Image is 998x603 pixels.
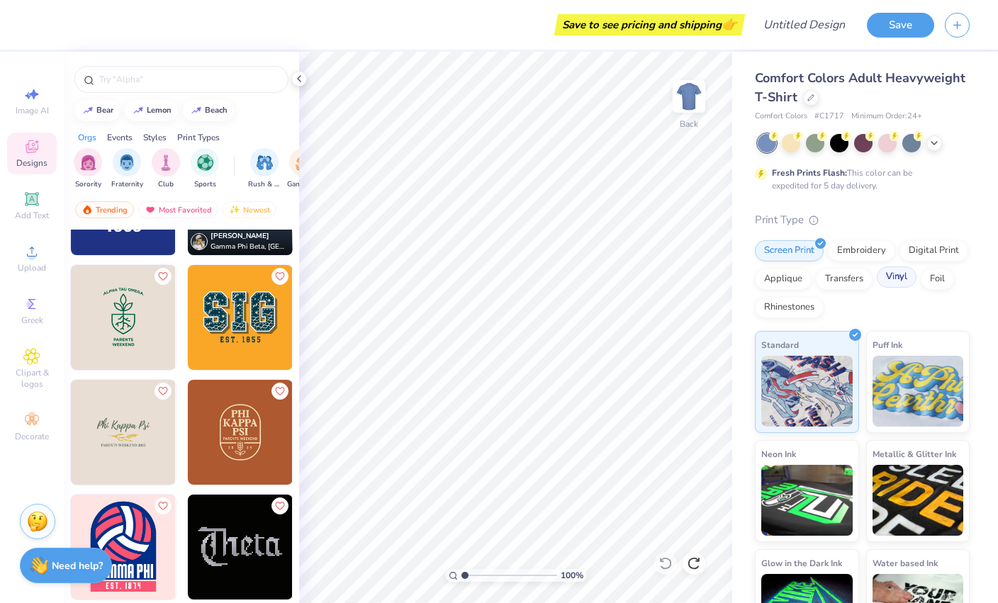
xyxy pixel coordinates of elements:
span: 100 % [561,569,583,582]
div: Print Types [177,131,220,144]
div: Back [680,118,698,130]
img: Neon Ink [761,465,853,536]
div: Save to see pricing and shipping [558,14,741,35]
strong: Need help? [52,559,103,573]
div: filter for Rush & Bid [248,148,281,190]
img: trending.gif [82,205,93,215]
div: filter for Fraternity [111,148,143,190]
img: Standard [761,356,853,427]
button: filter button [111,148,143,190]
img: Sports Image [197,154,213,171]
button: lemon [125,100,178,121]
span: Designs [16,157,47,169]
button: filter button [74,148,102,190]
span: Comfort Colors Adult Heavyweight T-Shirt [755,69,965,106]
div: lemon [147,106,172,114]
div: filter for Sports [191,148,219,190]
span: Upload [18,262,46,274]
button: filter button [287,148,320,190]
span: Decorate [15,431,49,442]
img: b0e51563-a470-40bf-a3ea-877c80566833 [292,265,397,370]
button: filter button [191,148,219,190]
div: Most Favorited [138,201,218,218]
span: 👉 [722,16,737,33]
div: filter for Club [152,148,180,190]
div: Orgs [78,131,96,144]
img: b95251e9-854a-4660-ae56-0a00be7fa98f [71,380,176,485]
div: This color can be expedited for 5 day delivery. [772,167,946,192]
strong: Fresh Prints Flash: [772,167,847,179]
img: 05f8a190-6073-4450-95ac-3b6599cd939b [292,495,397,599]
span: Sorority [75,179,101,190]
button: filter button [152,148,180,190]
div: Foil [921,269,954,290]
button: bear [74,100,120,121]
span: Rush & Bid [248,179,281,190]
span: Image AI [16,105,49,116]
button: beach [183,100,234,121]
span: Clipart & logos [7,367,57,390]
img: trend_line.gif [191,106,202,115]
div: Styles [143,131,167,144]
span: Puff Ink [873,337,902,352]
img: 25068a61-f7e8-465b-8075-80c614ad6321 [292,380,397,485]
img: 1e49dd69-07bc-478d-9f96-451754f1c413 [175,495,280,599]
span: Add Text [15,210,49,221]
img: Avatar [191,233,208,250]
img: 2b1b439a-4453-4325-82aa-1155200fb4c8 [188,265,293,370]
img: Sorority Image [80,154,96,171]
span: Game Day [287,179,320,190]
div: Trending [75,201,134,218]
img: Metallic & Glitter Ink [873,465,964,536]
button: Save [867,13,934,38]
img: Game Day Image [296,154,312,171]
button: Like [155,383,172,400]
div: Vinyl [877,266,916,288]
input: Try "Alpha" [98,72,279,86]
img: Back [675,82,703,111]
div: Applique [755,269,812,290]
img: Newest.gif [229,205,240,215]
img: trend_line.gif [133,106,144,115]
img: Puff Ink [873,356,964,427]
span: Minimum Order: 24 + [851,111,922,123]
div: Newest [223,201,276,218]
span: Sports [194,179,216,190]
img: 0816f36a-fae9-4114-9f95-a3d0e55bd84e [175,265,280,370]
button: Like [155,268,172,285]
div: beach [205,106,228,114]
button: filter button [248,148,281,190]
img: 155037f2-0288-4b70-b006-c5c59f6dadbc [175,380,280,485]
span: [PERSON_NAME] [211,231,269,241]
div: Rhinestones [755,297,824,318]
img: 105126ea-7d6e-448d-a4df-822f056cbc96 [71,265,176,370]
span: Club [158,179,174,190]
img: 13393b20-c3c9-4e5f-a2f4-c99d1838d971 [188,380,293,485]
div: filter for Sorority [74,148,102,190]
div: Transfers [816,269,873,290]
img: Club Image [158,154,174,171]
span: Water based Ink [873,556,938,570]
span: Greek [21,315,43,326]
span: Glow in the Dark Ink [761,556,842,570]
div: Digital Print [899,240,968,261]
span: Standard [761,337,799,352]
div: Embroidery [828,240,895,261]
span: Gamma Phi Beta, [GEOGRAPHIC_DATA][US_STATE] [211,242,287,252]
div: filter for Game Day [287,148,320,190]
img: trend_line.gif [82,106,94,115]
button: Like [271,497,288,514]
button: Like [271,383,288,400]
input: Untitled Design [752,11,856,39]
div: bear [96,106,113,114]
img: Fraternity Image [119,154,135,171]
div: Events [107,131,133,144]
img: Rush & Bid Image [257,154,273,171]
button: Like [271,268,288,285]
span: Metallic & Glitter Ink [873,446,956,461]
span: Fraternity [111,179,143,190]
div: Print Type [755,212,970,228]
img: 9354c791-fe31-4af4-8647-06f7ac190a3f [71,495,176,599]
img: 9c64de47-d229-4aa3-be79-24034d2a0ef1 [188,495,293,599]
button: Like [155,497,172,514]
